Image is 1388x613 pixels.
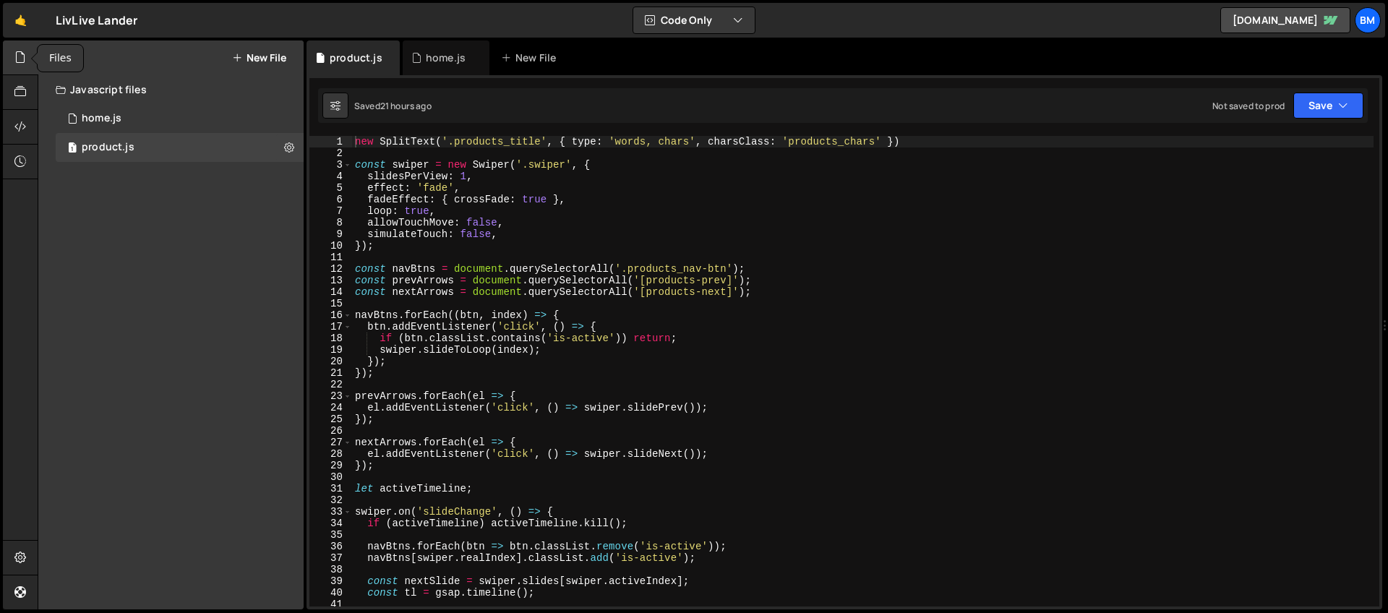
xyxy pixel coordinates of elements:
[309,379,352,390] div: 22
[309,344,352,356] div: 19
[309,471,352,483] div: 30
[1220,7,1350,33] a: [DOMAIN_NAME]
[1293,93,1363,119] button: Save
[309,182,352,194] div: 5
[309,136,352,147] div: 1
[309,321,352,333] div: 17
[56,133,304,162] div: 16693/45611.js
[3,3,38,38] a: 🤙
[309,367,352,379] div: 21
[309,599,352,610] div: 41
[82,141,134,154] div: product.js
[309,390,352,402] div: 23
[309,541,352,552] div: 36
[309,298,352,309] div: 15
[309,587,352,599] div: 40
[1355,7,1381,33] a: bm
[68,143,77,155] span: 1
[309,402,352,413] div: 24
[354,100,432,112] div: Saved
[309,448,352,460] div: 28
[309,437,352,448] div: 27
[309,529,352,541] div: 35
[309,286,352,298] div: 14
[82,112,121,125] div: home.js
[56,104,304,133] div: 16693/45606.js
[633,7,755,33] button: Code Only
[309,171,352,182] div: 4
[309,252,352,263] div: 11
[1212,100,1285,112] div: Not saved to prod
[309,518,352,529] div: 34
[56,12,137,29] div: LivLive Lander
[309,240,352,252] div: 10
[309,413,352,425] div: 25
[309,147,352,159] div: 2
[426,51,466,65] div: home.js
[309,356,352,367] div: 20
[38,45,83,72] div: Files
[330,51,382,65] div: product.js
[309,483,352,494] div: 31
[309,217,352,228] div: 8
[309,228,352,240] div: 9
[309,460,352,471] div: 29
[309,275,352,286] div: 13
[309,333,352,344] div: 18
[38,75,304,104] div: Javascript files
[309,263,352,275] div: 12
[501,51,562,65] div: New File
[380,100,432,112] div: 21 hours ago
[309,425,352,437] div: 26
[232,52,286,64] button: New File
[309,552,352,564] div: 37
[309,564,352,575] div: 38
[309,575,352,587] div: 39
[309,494,352,506] div: 32
[309,194,352,205] div: 6
[309,159,352,171] div: 3
[309,506,352,518] div: 33
[309,309,352,321] div: 16
[309,205,352,217] div: 7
